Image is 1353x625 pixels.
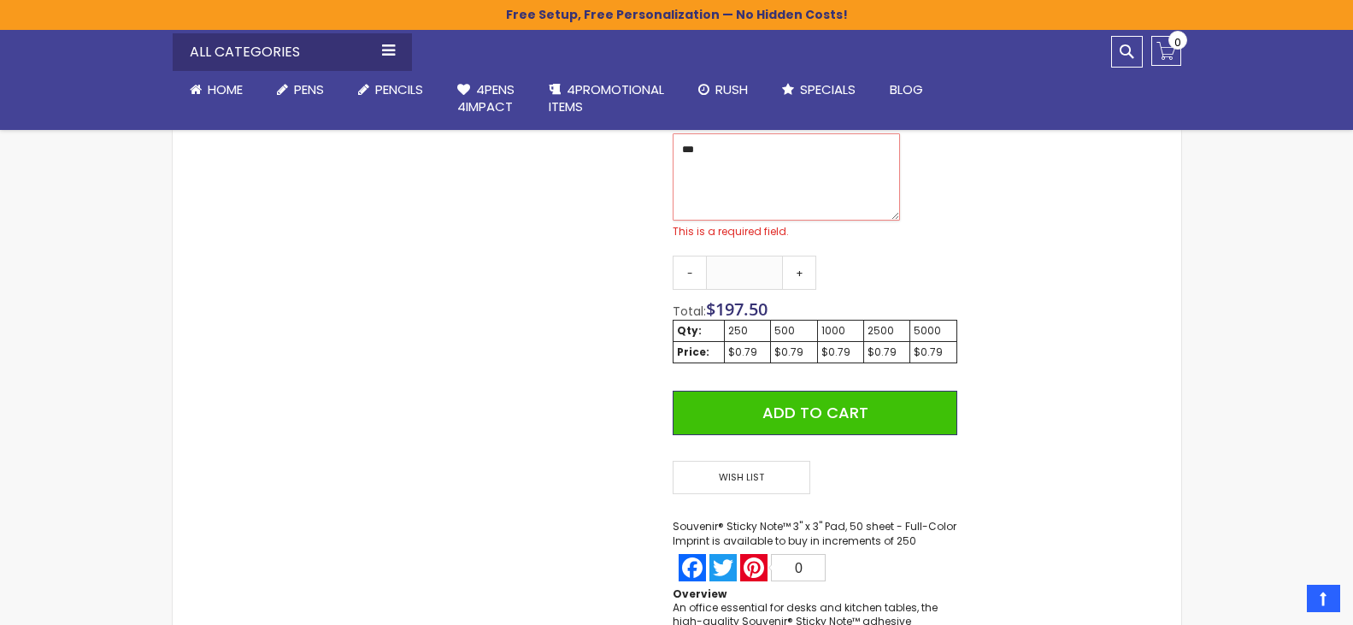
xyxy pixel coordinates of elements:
[173,33,412,71] div: All Categories
[706,298,768,321] span: $
[549,80,664,115] span: 4PROMOTIONAL ITEMS
[341,71,440,109] a: Pencils
[673,256,707,290] a: -
[673,587,727,601] strong: Overview
[673,303,706,320] span: Total:
[765,71,873,109] a: Specials
[1151,36,1181,66] a: 0
[715,298,768,321] span: 197.50
[873,71,940,109] a: Blog
[440,71,532,127] a: 4Pens4impact
[532,71,681,127] a: 4PROMOTIONALITEMS
[681,71,765,109] a: Rush
[795,561,803,575] span: 0
[890,80,923,98] span: Blog
[673,461,809,494] span: Wish List
[800,80,856,98] span: Specials
[673,461,815,494] a: Wish List
[868,324,906,338] div: 2500
[708,554,738,581] a: Twitter
[260,71,341,109] a: Pens
[728,345,767,359] div: $0.79
[728,324,767,338] div: 250
[375,80,423,98] span: Pencils
[715,80,748,98] span: Rush
[673,391,956,435] button: Add to Cart
[677,323,702,338] strong: Qty:
[677,554,708,581] a: Facebook
[677,345,709,359] strong: Price:
[208,80,243,98] span: Home
[774,345,813,359] div: $0.79
[294,80,324,98] span: Pens
[738,554,827,581] a: Pinterest0
[673,225,900,239] div: This is a required field.
[774,324,813,338] div: 500
[914,345,952,359] div: $0.79
[1174,34,1181,50] span: 0
[821,345,860,359] div: $0.79
[914,324,952,338] div: 5000
[673,520,956,547] div: Souvenir® Sticky Note™ 3" x 3" Pad, 50 sheet - Full-Color Imprint is available to buy in incremen...
[782,256,816,290] a: +
[457,80,515,115] span: 4Pens 4impact
[762,402,868,423] span: Add to Cart
[821,324,860,338] div: 1000
[868,345,906,359] div: $0.79
[173,71,260,109] a: Home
